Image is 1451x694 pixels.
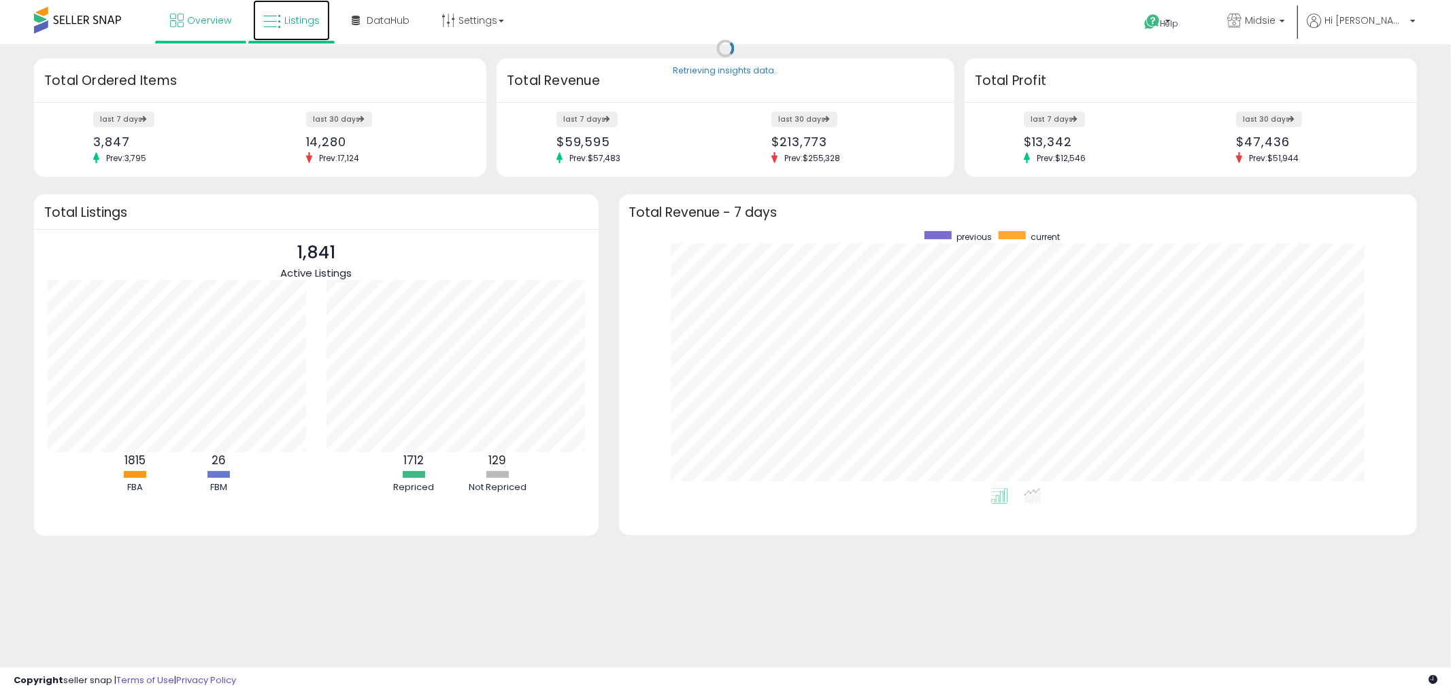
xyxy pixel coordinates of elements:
a: Hi [PERSON_NAME] [1307,14,1416,44]
span: Prev: $51,944 [1242,152,1305,164]
div: 14,280 [306,135,463,149]
span: Prev: $255,328 [778,152,847,164]
label: last 7 days [1024,111,1085,127]
span: Overview [187,14,231,27]
div: $59,595 [556,135,716,149]
span: Prev: $12,546 [1030,152,1093,164]
div: FBA [94,481,176,494]
h3: Total Profit [975,71,1407,90]
span: current [1031,231,1060,243]
div: $213,773 [771,135,931,149]
h3: Total Revenue - 7 days [629,207,1407,218]
span: Prev: $57,483 [563,152,627,164]
div: Not Repriced [456,481,538,494]
div: Repriced [373,481,454,494]
b: 1712 [403,452,424,468]
span: Listings [284,14,320,27]
span: Prev: 17,124 [312,152,366,164]
label: last 7 days [93,111,154,127]
b: 1815 [124,452,146,468]
label: last 30 days [771,111,837,127]
label: last 30 days [306,111,372,127]
p: 1,841 [280,240,352,266]
div: 3,847 [93,135,250,149]
h3: Total Revenue [507,71,944,90]
div: $47,436 [1236,135,1392,149]
b: 129 [488,452,506,468]
span: Help [1161,18,1179,29]
h3: Total Listings [44,207,588,218]
div: $13,342 [1024,135,1180,149]
span: DataHub [367,14,410,27]
label: last 30 days [1236,111,1302,127]
span: previous [956,231,992,243]
span: Prev: 3,795 [99,152,153,164]
div: Retrieving insights data.. [673,65,778,77]
span: Hi [PERSON_NAME] [1324,14,1406,27]
i: Get Help [1144,14,1161,31]
div: FBM [178,481,259,494]
span: Midsie [1245,14,1275,27]
span: Active Listings [280,266,352,280]
h3: Total Ordered Items [44,71,476,90]
label: last 7 days [556,111,618,127]
a: Help [1133,3,1205,44]
b: 26 [212,452,226,468]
